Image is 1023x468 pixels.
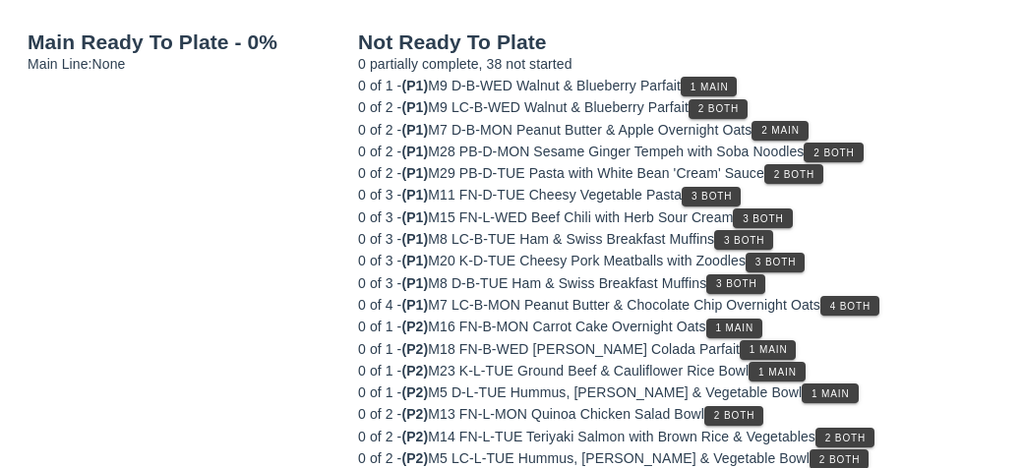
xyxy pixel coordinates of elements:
div: M23 K-L-TUE Ground Beef & Cauliflower Rice Bowl [358,360,995,381]
button: 3 Both [733,208,792,228]
span: (P1) [401,297,428,313]
button: 3 Both [746,253,805,272]
span: (P1) [401,165,428,181]
button: 2 Both [815,428,874,447]
span: (P1) [401,144,428,159]
span: 2 Both [824,433,866,443]
span: 2 Both [697,103,739,114]
span: 0 of 2 - [358,429,401,444]
div: M13 FN-L-MON Quinoa Chicken Salad Bowl [358,403,995,425]
div: M15 FN-L-WED Beef Chili with Herb Sour Cream [358,206,995,228]
button: 4 Both [820,296,879,316]
span: (P2) [401,406,428,422]
span: (P2) [401,384,428,400]
span: (P1) [401,78,428,93]
button: 2 Both [704,406,763,426]
span: (P1) [401,122,428,138]
span: 2 Both [818,454,860,465]
span: (P2) [401,319,428,334]
span: 0 of 2 - [358,406,401,422]
span: 2 Both [812,147,854,158]
span: (P1) [401,231,428,247]
span: 0 of 1 - [358,384,401,400]
button: 2 Both [689,99,748,119]
span: 0 of 1 - [358,319,401,334]
span: 0 of 2 - [358,144,401,159]
span: (P1) [401,209,428,225]
span: 0 of 2 - [358,450,401,466]
span: (P2) [401,429,428,444]
span: 1 Main [811,388,850,399]
div: M5 D-L-TUE Hummus, [PERSON_NAME] & Vegetable Bowl [358,381,995,403]
div: M18 FN-B-WED [PERSON_NAME] Colada Parfait [358,338,995,360]
button: 1 Main [749,362,805,381]
div: M14 FN-L-TUE Teriyaki Salmon with Brown Rice & Vegetables [358,426,995,447]
span: 1 Main [715,322,754,333]
span: (P1) [401,99,428,115]
div: M11 FN-D-TUE Cheesy Vegetable Pasta [358,184,995,205]
span: 3 Both [754,257,796,267]
button: 1 Main [802,383,858,403]
span: 3 Both [742,213,783,224]
div: M8 LC-B-TUE Ham & Swiss Breakfast Muffins [358,228,995,250]
div: M28 PB-D-MON Sesame Ginger Tempeh with Soba Noodles [358,141,995,162]
span: (P1) [401,275,428,291]
span: 2 Both [773,169,814,180]
button: 1 Main [706,319,762,338]
span: 3 Both [691,191,732,202]
button: 3 Both [706,274,765,294]
span: (P1) [401,253,428,268]
span: 0 of 3 - [358,209,401,225]
button: 1 Main [681,77,737,96]
h2: Main Ready To Plate - 0% [28,31,334,53]
div: M7 D-B-MON Peanut Butter & Apple Overnight Oats [358,119,995,141]
span: 4 Both [829,301,871,312]
div: M20 K-D-TUE Cheesy Pork Meatballs with Zoodles [358,250,995,271]
span: (P2) [401,363,428,379]
span: 0 of 3 - [358,231,401,247]
button: 2 Both [804,143,863,162]
span: 0 of 1 - [358,363,401,379]
span: 1 Main [749,344,788,355]
span: 3 Both [723,235,764,246]
span: 0 of 2 - [358,122,401,138]
span: 1 Main [690,82,729,92]
button: 2 Both [764,164,823,184]
span: 0 of 3 - [358,275,401,291]
span: 0 of 1 - [358,78,401,93]
span: 0 of 4 - [358,297,401,313]
span: (P2) [401,341,428,357]
button: 3 Both [714,230,773,250]
button: 2 Main [752,121,808,141]
div: M29 PB-D-TUE Pasta with White Bean 'Cream' Sauce [358,162,995,184]
span: (P2) [401,450,428,466]
span: 0 of 1 - [358,341,401,357]
span: 0 of 3 - [358,253,401,268]
div: M9 LC-B-WED Walnut & Blueberry Parfait [358,96,995,118]
span: 0 of 2 - [358,99,401,115]
span: None [92,56,126,72]
span: 3 Both [715,278,756,289]
h2: Not Ready To Plate [358,31,995,53]
span: 2 Both [713,410,754,421]
span: 2 Main [760,125,800,136]
span: 0 of 3 - [358,187,401,203]
span: 1 Main [757,367,797,378]
span: (P1) [401,187,428,203]
button: 3 Both [682,187,741,206]
div: M16 FN-B-MON Carrot Cake Overnight Oats [358,316,995,337]
span: 0 of 2 - [358,165,401,181]
button: 1 Main [740,340,796,360]
div: M9 D-B-WED Walnut & Blueberry Parfait [358,75,995,96]
div: M7 LC-B-MON Peanut Butter & Chocolate Chip Overnight Oats [358,294,995,316]
div: M8 D-B-TUE Ham & Swiss Breakfast Muffins [358,272,995,294]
